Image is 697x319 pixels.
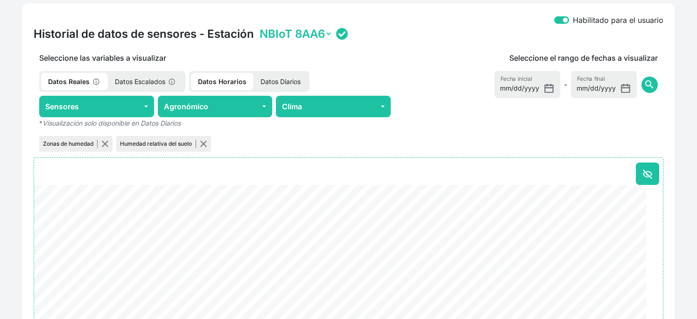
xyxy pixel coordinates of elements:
[158,96,273,117] button: Agronómico
[636,163,659,185] button: Ocultar todo
[41,73,108,90] p: Datos Reales
[258,27,332,41] select: Station selector
[42,119,181,127] em: Visualización solo disponible en Datos Diarios
[276,96,391,117] button: Clima
[573,14,663,26] label: Habilitado para el usuario
[120,140,196,148] p: Humedad relativa del suelo
[564,79,567,90] span: -
[108,73,183,90] p: Datos Escalados
[43,140,98,148] p: Zonas de humedad
[336,28,348,40] img: status
[509,52,658,64] p: Seleccione el rango de fechas a visualizar
[253,73,308,90] p: Datos Diarios
[191,73,253,90] p: Datos Horarios
[644,79,655,90] span: search
[34,27,254,41] h4: Historial de datos de sensores - Estación
[34,52,396,64] p: Seleccione las variables a visualizar
[39,96,154,117] button: Sensores
[641,77,658,93] button: search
